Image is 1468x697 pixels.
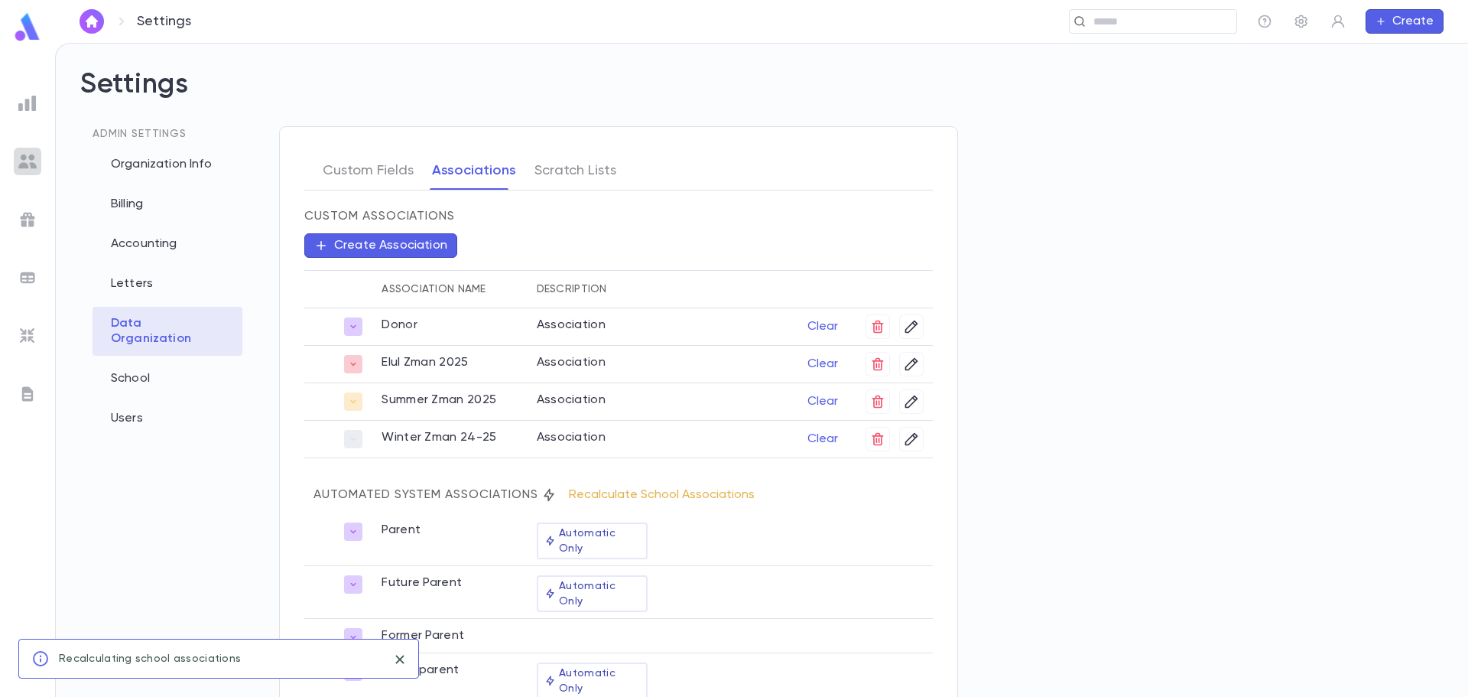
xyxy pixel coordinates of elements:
[304,209,933,233] p: Custom Associations
[18,210,37,229] img: campaigns_grey.99e729a5f7ee94e3726e6486bddda8f1.svg
[93,307,242,356] div: Data Organization
[93,148,242,181] div: Organization Info
[382,427,518,445] div: Winter Zman 24-25
[12,12,43,42] img: logo
[304,233,457,258] button: Create Association
[18,269,37,287] img: batches_grey.339ca447c9d9533ef1741baa751efc33.svg
[93,362,242,396] div: School
[432,151,516,190] button: Associations
[18,385,37,403] img: letters_grey.7941b92b52307dd3b8a917253454ce1c.svg
[537,314,780,333] div: Association
[93,129,187,139] span: Admin Settings
[798,314,847,339] button: Clear
[18,152,37,171] img: students_grey.60c7aba0da46da39d6d829b817ac14fc.svg
[528,271,789,308] th: Description
[80,68,1444,126] h2: Settings
[93,402,242,435] div: Users
[798,427,847,451] button: Clear
[18,327,37,345] img: imports_grey.530a8a0e642e233f2baf0ef88e8c9fcb.svg
[93,267,242,301] div: Letters
[534,151,616,190] button: Scratch Lists
[382,519,518,538] div: Parent
[83,15,101,28] img: home_white.a664292cf8c1dea59945f0da9f25487c.svg
[313,464,780,507] span: Automated System Associations
[93,227,242,261] div: Accounting
[1366,9,1444,34] button: Create
[537,575,648,612] div: Automatic Only
[537,523,648,559] div: Automatic Only
[59,644,241,673] div: Recalculating school associations
[93,187,242,221] div: Billing
[388,647,412,672] button: close
[382,352,518,370] div: Elul Zman 2025
[18,94,37,112] img: reports_grey.c525e4749d1bce6a11f5fe2a8de1b229.svg
[137,13,191,30] p: Settings
[537,427,780,445] div: Association
[537,352,780,370] div: Association
[382,572,518,591] div: Future Parent
[372,271,527,308] th: Association Name
[382,389,518,408] div: Summer Zman 2025
[537,389,780,408] div: Association
[798,352,847,376] button: Clear
[334,238,447,253] p: Create Association
[382,660,518,678] div: Grandparent
[382,625,518,643] div: Former Parent
[382,314,518,333] div: Donor
[798,389,847,414] button: Clear
[323,151,414,190] button: Custom Fields
[560,483,764,507] button: Recalculate School Associations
